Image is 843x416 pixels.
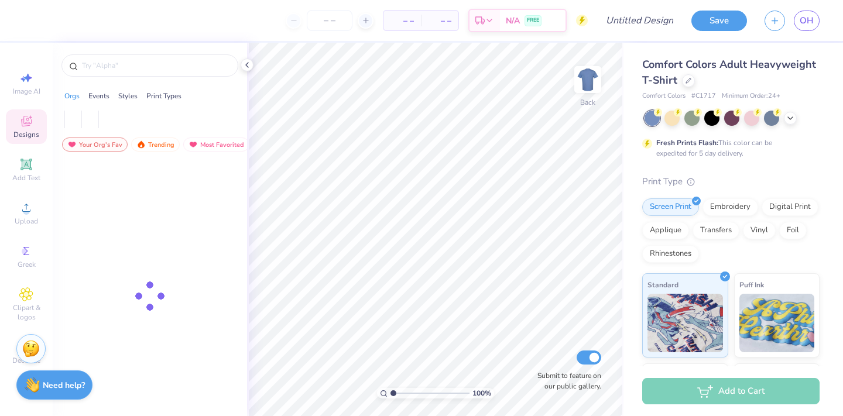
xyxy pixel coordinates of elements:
[531,370,601,391] label: Submit to feature on our public gallery.
[800,14,814,27] span: OH
[183,137,249,152] div: Most Favorited
[131,137,180,152] div: Trending
[43,380,85,391] strong: Need help?
[722,91,780,101] span: Minimum Order: 24 +
[307,10,352,31] input: – –
[656,138,718,147] strong: Fresh Prints Flash:
[15,216,38,226] span: Upload
[647,279,678,291] span: Standard
[739,279,764,291] span: Puff Ink
[390,15,414,27] span: – –
[88,91,109,101] div: Events
[702,198,758,216] div: Embroidery
[642,245,699,263] div: Rhinestones
[794,11,820,31] a: OH
[693,222,739,239] div: Transfers
[762,198,818,216] div: Digital Print
[506,15,520,27] span: N/A
[642,222,689,239] div: Applique
[691,11,747,31] button: Save
[472,388,491,398] span: 100 %
[189,140,198,149] img: most_fav.gif
[64,91,80,101] div: Orgs
[18,260,36,269] span: Greek
[12,173,40,183] span: Add Text
[743,222,776,239] div: Vinyl
[580,97,595,108] div: Back
[642,57,816,87] span: Comfort Colors Adult Heavyweight T-Shirt
[428,15,451,27] span: – –
[67,140,77,149] img: most_fav.gif
[12,356,40,365] span: Decorate
[6,303,47,322] span: Clipart & logos
[13,87,40,96] span: Image AI
[62,137,128,152] div: Your Org's Fav
[527,16,539,25] span: FREE
[691,91,716,101] span: # C1717
[136,140,146,149] img: trending.gif
[656,137,800,159] div: This color can be expedited for 5 day delivery.
[81,60,231,71] input: Try "Alpha"
[118,91,138,101] div: Styles
[739,294,815,352] img: Puff Ink
[647,294,723,352] img: Standard
[146,91,181,101] div: Print Types
[576,68,599,91] img: Back
[642,198,699,216] div: Screen Print
[779,222,807,239] div: Foil
[597,9,683,32] input: Untitled Design
[642,175,820,188] div: Print Type
[642,91,686,101] span: Comfort Colors
[13,130,39,139] span: Designs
